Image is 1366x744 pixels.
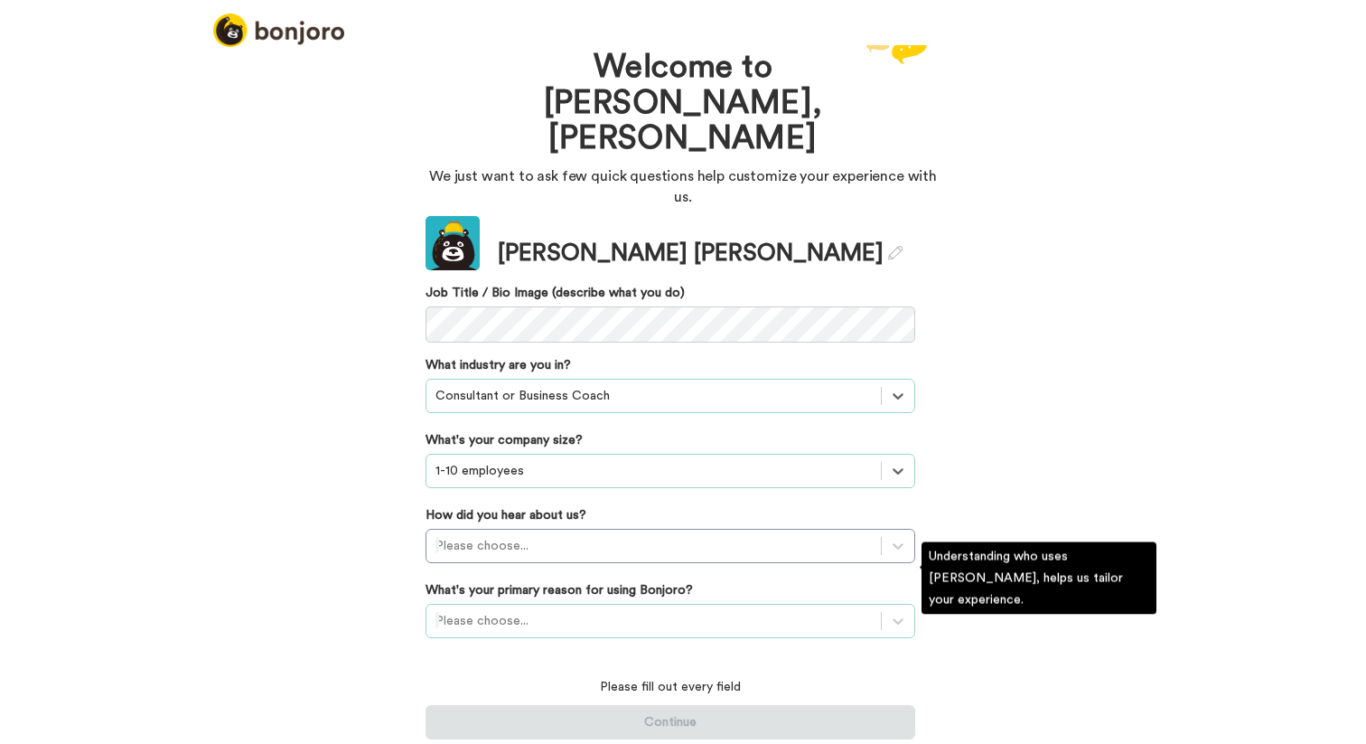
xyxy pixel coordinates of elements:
label: How did you hear about us? [426,506,586,524]
p: We just want to ask few quick questions help customize your experience with us. [426,166,940,208]
button: Continue [426,705,915,739]
label: What industry are you in? [426,356,571,374]
label: Job Title / Bio Image (describe what you do) [426,284,915,302]
div: [PERSON_NAME] [PERSON_NAME] [498,237,903,270]
img: logo_full.png [213,14,344,47]
div: Understanding who uses [PERSON_NAME], helps us tailor your experience. [922,542,1156,615]
p: Please fill out every field [426,678,915,696]
label: What's your primary reason for using Bonjoro? [426,581,693,599]
h1: Welcome to [PERSON_NAME], [PERSON_NAME] [480,50,886,157]
label: What's your company size? [426,431,583,449]
img: reply.svg [865,36,927,64]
